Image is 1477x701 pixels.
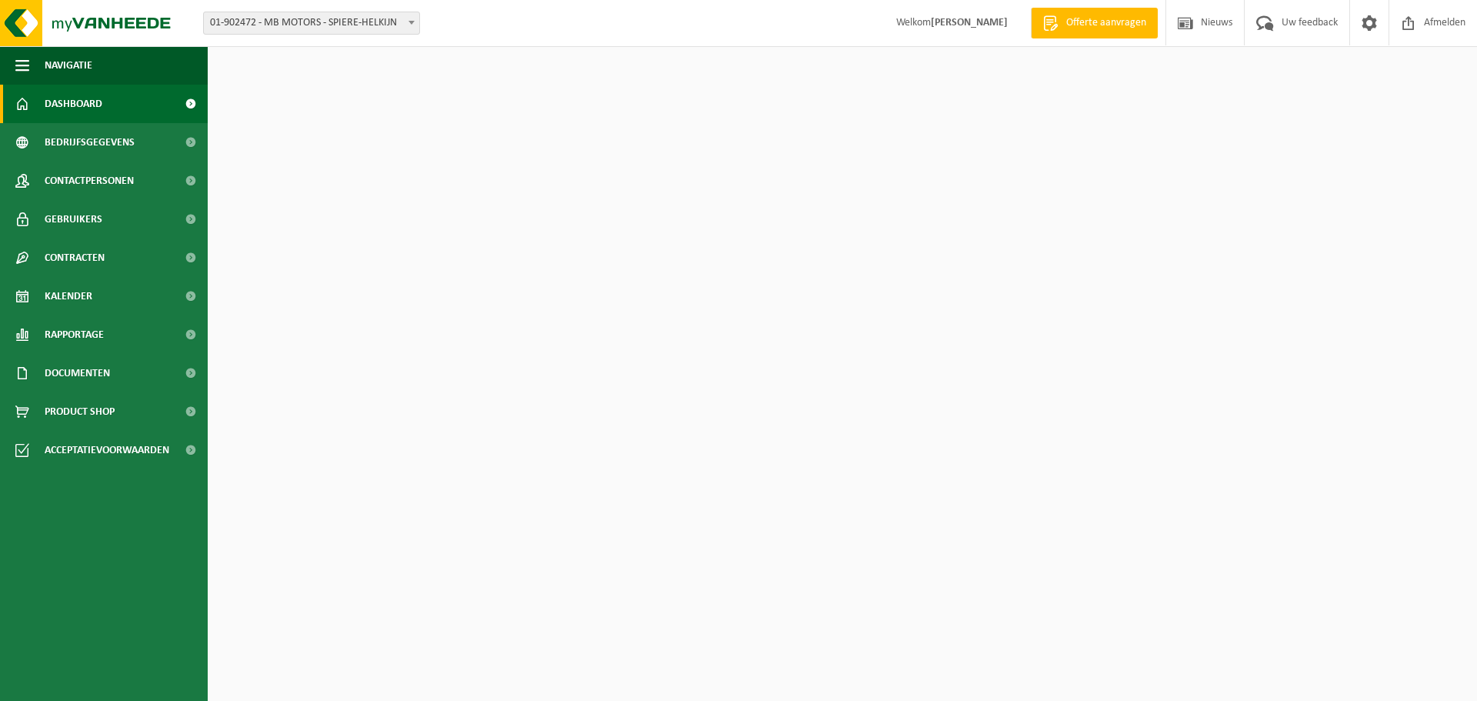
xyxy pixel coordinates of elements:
span: 01-902472 - MB MOTORS - SPIERE-HELKIJN [204,12,419,34]
span: Navigatie [45,46,92,85]
span: Acceptatievoorwaarden [45,431,169,469]
span: Rapportage [45,315,104,354]
span: Bedrijfsgegevens [45,123,135,162]
span: Gebruikers [45,200,102,239]
strong: [PERSON_NAME] [931,17,1008,28]
span: Documenten [45,354,110,392]
span: Contracten [45,239,105,277]
span: Contactpersonen [45,162,134,200]
a: Offerte aanvragen [1031,8,1158,38]
span: Offerte aanvragen [1062,15,1150,31]
span: Product Shop [45,392,115,431]
span: 01-902472 - MB MOTORS - SPIERE-HELKIJN [203,12,420,35]
span: Dashboard [45,85,102,123]
span: Kalender [45,277,92,315]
